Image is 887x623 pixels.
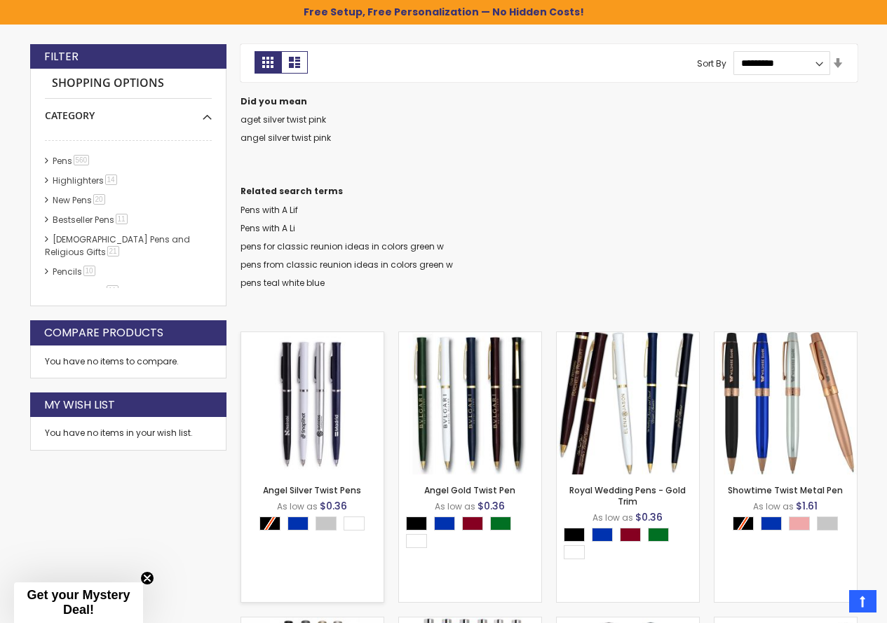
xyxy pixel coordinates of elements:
[45,427,212,439] div: You have no items in your wish list.
[796,499,818,513] span: $1.61
[45,99,212,123] div: Category
[30,345,226,378] div: You have no items to compare.
[316,516,337,530] div: Silver
[761,516,782,530] div: Blue
[45,233,190,258] a: [DEMOGRAPHIC_DATA] Pens and Religious Gifts21
[320,499,347,513] span: $0.36
[287,516,309,530] div: Blue
[564,528,699,563] div: Select A Color
[753,500,794,512] span: As low as
[241,277,325,289] a: pens teal white blue
[557,331,699,343] a: Royal Wedding Pens - Gold Trim
[49,155,95,167] a: Pens560
[49,174,122,186] a: Highlighters14
[399,331,541,343] a: Angel Gold Twist Pen
[49,214,133,226] a: Bestseller Pens11
[241,114,326,125] a: aget silver twist pink
[107,285,119,296] span: 11
[592,528,613,542] div: Blue
[93,194,105,205] span: 20
[620,528,641,542] div: Burgundy
[715,331,857,343] a: Showtime Twist Metal Pen
[49,285,123,297] a: hp-featured11
[241,240,444,252] a: pens for classic reunion ideas in colors green w
[344,516,365,530] div: White
[83,266,95,276] span: 10
[648,528,669,542] div: Green
[424,484,515,496] a: Angel Gold Twist Pen
[241,132,331,144] a: angel silver twist pink
[14,582,143,623] div: Get your Mystery Deal!Close teaser
[241,331,384,343] a: Angel Silver Twist Pens
[593,512,633,523] span: As low as
[406,516,541,552] div: Select A Color
[557,332,699,474] img: Royal Wedding Pens - Gold Trim
[241,259,453,271] a: pens from classic reunion ideas in colors green w
[44,49,79,64] strong: Filter
[140,571,154,585] button: Close teaser
[478,499,505,513] span: $0.36
[697,57,726,69] label: Sort By
[399,332,541,474] img: Angel Gold Twist Pen
[241,222,295,234] a: Pens with A Li
[406,516,427,530] div: Black
[715,332,857,474] img: Showtime Twist Metal Pen
[116,214,128,224] span: 11
[241,204,298,216] a: Pens with A Lif
[564,528,585,542] div: Black
[49,266,100,278] a: Pencils10
[263,484,361,496] a: Angel Silver Twist Pens
[241,96,858,107] dt: Did you mean
[241,332,384,474] img: Angel Silver Twist Pens
[635,510,663,524] span: $0.36
[728,484,843,496] a: Showtime Twist Metal Pen
[435,500,475,512] span: As low as
[105,174,117,185] span: 14
[462,516,483,530] div: Burgundy
[45,69,212,99] strong: Shopping Options
[434,516,455,530] div: Blue
[241,186,858,197] dt: Related search terms
[49,194,110,206] a: New Pens20
[255,51,281,74] strong: Grid
[44,397,115,413] strong: My Wish List
[277,500,318,512] span: As low as
[74,155,90,165] span: 560
[789,516,810,530] div: Rose
[564,545,585,559] div: White
[27,588,130,617] span: Get your Mystery Deal!
[733,516,845,534] div: Select A Color
[259,516,372,534] div: Select A Color
[490,516,511,530] div: Green
[406,534,427,548] div: White
[817,516,838,530] div: Silver
[44,325,163,341] strong: Compare Products
[107,246,119,256] span: 21
[849,590,876,612] a: Top
[569,484,686,507] a: Royal Wedding Pens - Gold Trim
